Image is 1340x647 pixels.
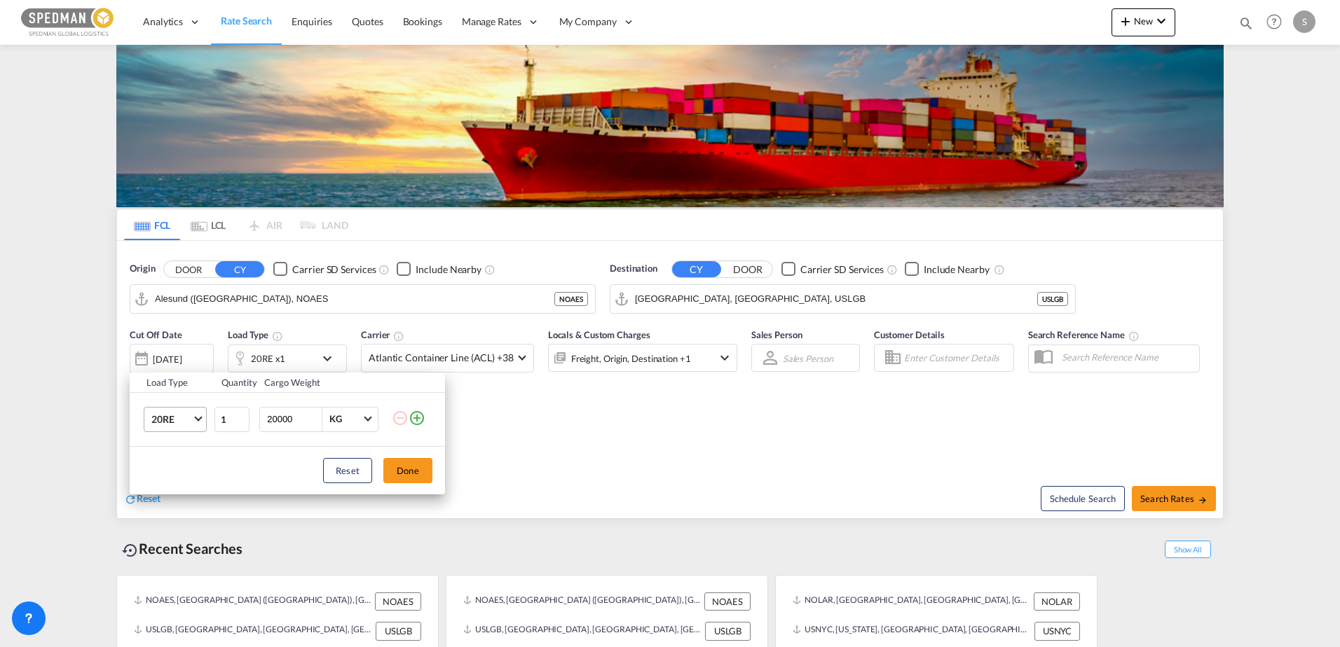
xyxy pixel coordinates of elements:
button: Reset [323,458,372,483]
md-icon: icon-plus-circle-outline [409,410,425,426]
th: Quantity [213,373,257,393]
div: Cargo Weight [264,376,383,389]
input: Qty [214,407,249,432]
div: KG [329,413,342,424]
span: 20RE [151,412,192,426]
md-icon: icon-minus-circle-outline [392,410,409,426]
input: Enter Weight [266,408,322,431]
md-select: Choose: 20RE [144,407,207,432]
th: Load Type [130,373,213,393]
button: Done [383,458,432,483]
